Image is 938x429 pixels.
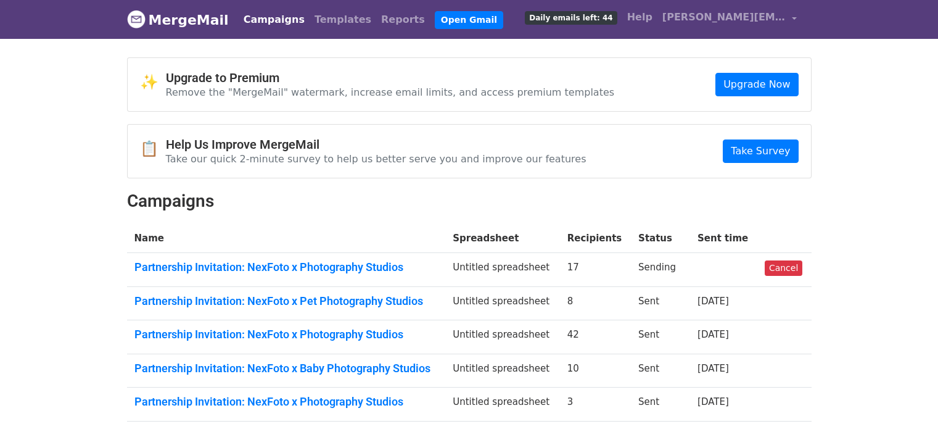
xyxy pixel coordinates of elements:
td: Sent [631,320,690,354]
td: Sending [631,253,690,287]
a: Partnership Invitation: NexFoto x Photography Studios [134,395,438,409]
span: [PERSON_NAME][EMAIL_ADDRESS][DOMAIN_NAME] [662,10,786,25]
a: Partnership Invitation: NexFoto x Photography Studios [134,328,438,341]
a: Take Survey [723,140,798,163]
td: Untitled spreadsheet [445,354,559,388]
td: Untitled spreadsheet [445,286,559,320]
a: Upgrade Now [715,73,798,96]
th: Sent time [690,224,757,253]
td: Sent [631,388,690,422]
a: Open Gmail [435,11,503,29]
span: ✨ [140,73,166,91]
th: Recipients [560,224,631,253]
td: Sent [631,286,690,320]
p: Take our quick 2-minute survey to help us better serve you and improve our features [166,152,586,165]
td: Untitled spreadsheet [445,388,559,422]
h4: Help Us Improve MergeMail [166,137,586,152]
span: 📋 [140,140,166,158]
th: Spreadsheet [445,224,559,253]
a: Daily emails left: 44 [520,5,622,30]
a: [DATE] [697,296,729,307]
img: MergeMail logo [127,10,146,28]
span: Daily emails left: 44 [525,11,617,25]
a: Partnership Invitation: NexFoto x Pet Photography Studios [134,294,438,308]
td: Untitled spreadsheet [445,320,559,354]
a: [PERSON_NAME][EMAIL_ADDRESS][DOMAIN_NAME] [657,5,802,34]
a: Help [622,5,657,30]
a: Templates [310,7,376,32]
a: Partnership Invitation: NexFoto x Photography Studios [134,260,438,274]
th: Name [127,224,446,253]
a: Partnership Invitation: NexFoto x Baby Photography Studios [134,362,438,375]
a: MergeMail [127,7,229,33]
td: 10 [560,354,631,388]
td: 3 [560,388,631,422]
a: Campaigns [239,7,310,32]
td: Sent [631,354,690,388]
h4: Upgrade to Premium [166,70,615,85]
a: Reports [376,7,430,32]
a: [DATE] [697,329,729,340]
td: 8 [560,286,631,320]
td: 17 [560,253,631,287]
p: Remove the "MergeMail" watermark, increase email limits, and access premium templates [166,86,615,99]
a: [DATE] [697,396,729,407]
th: Status [631,224,690,253]
td: Untitled spreadsheet [445,253,559,287]
td: 42 [560,320,631,354]
h2: Campaigns [127,191,812,212]
a: Cancel [765,260,802,276]
a: [DATE] [697,363,729,374]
